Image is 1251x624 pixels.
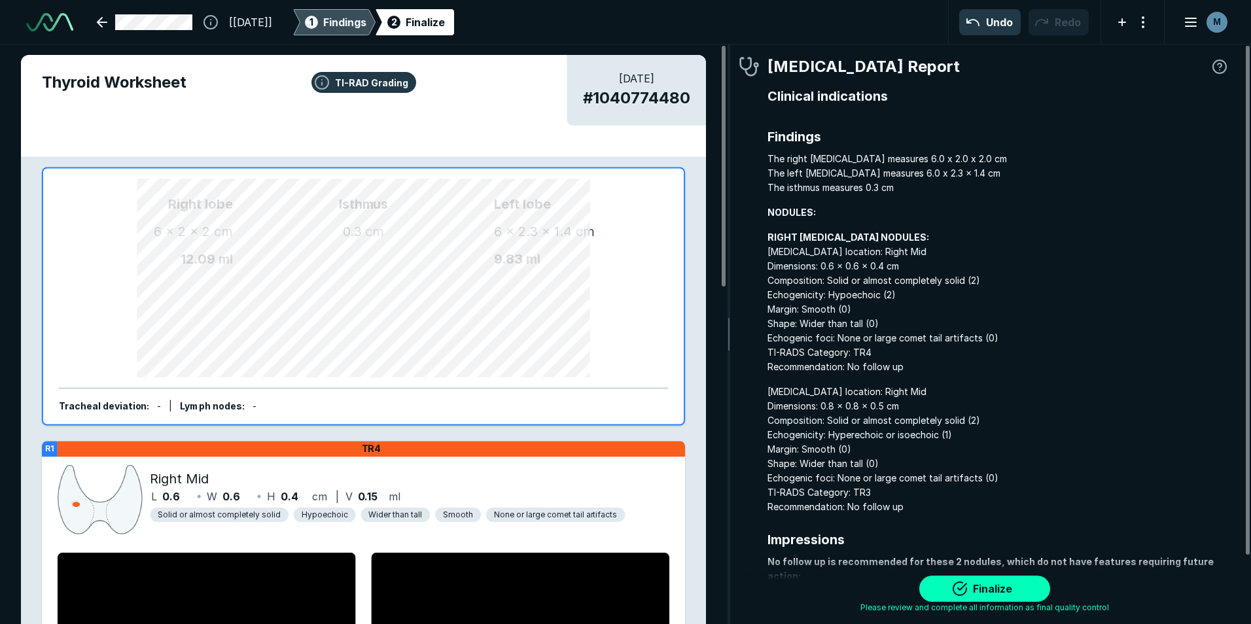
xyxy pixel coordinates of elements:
[376,9,454,35] div: 2Finalize
[365,224,384,239] span: cm
[767,530,1230,549] span: Impressions
[767,230,1230,374] span: [MEDICAL_DATA] location: Right Mid Dimensions: 0.6 x 0.6 x 0.4 cm Composition: Solid or almost co...
[767,232,929,243] strong: RIGHT [MEDICAL_DATA] NODULES:
[311,72,416,93] button: TI-RAD Grading
[42,71,685,94] span: Thyroid Worksheet
[406,14,445,30] div: Finalize
[1175,9,1230,35] button: avatar-name
[583,71,691,86] span: [DATE]
[345,489,353,504] span: V
[767,86,1230,106] span: Clinical indications
[180,400,245,411] span: Lymph nodes :
[494,509,617,521] span: None or large comet tail artifacts
[233,194,494,214] span: Isthmus
[222,489,240,504] span: 0.6
[860,602,1109,614] span: Please review and complete all information as final quality control
[281,489,298,504] span: 0.4
[767,152,1230,195] span: The right [MEDICAL_DATA] measures 6.0 x 2.0 x 2.0 cm The left [MEDICAL_DATA] measures 6.0 x 2.3 x...
[389,489,400,504] span: ml
[207,489,217,504] span: W
[169,399,172,413] div: |
[767,127,1230,147] span: Findings
[214,224,233,239] span: cm
[229,14,272,30] span: [[DATE]]
[767,385,1230,514] span: [MEDICAL_DATA] location: Right Mid Dimensions: 0.8 x 0.8 x 0.5 cm Composition: Solid or almost co...
[312,489,327,504] span: cm
[154,224,210,239] span: 6 x 2 x 2
[158,509,280,521] span: Solid or almost completely solid
[21,8,79,37] a: See-Mode Logo
[494,251,523,267] span: 9.83
[157,399,161,413] div: -
[219,251,233,267] span: ml
[576,224,595,239] span: cm
[26,13,73,31] img: See-Mode Logo
[302,509,348,521] span: Hypoechoic
[443,509,473,521] span: Smooth
[151,489,157,504] span: L
[343,224,362,239] span: 0.3
[494,224,572,239] span: 6 x 2.3 x 1.4
[526,251,540,267] span: ml
[1207,12,1227,33] div: avatar-name
[767,207,816,218] strong: NODULES:
[309,15,313,29] span: 1
[767,55,960,78] span: [MEDICAL_DATA] Report
[362,443,381,455] span: TR4
[358,489,378,504] span: 0.15
[1029,9,1089,35] button: Redo
[162,489,180,504] span: 0.6
[336,490,339,503] span: |
[253,400,256,411] span: -
[391,15,397,29] span: 2
[293,9,376,35] div: 1Findings
[1213,15,1221,29] span: M
[583,86,691,110] span: # 1040774480
[959,9,1021,35] button: Undo
[58,462,143,538] img: 4wVY14AAAAGSURBVAMAOalVXEj5DmQAAAAASUVORK5CYII=
[181,251,215,267] span: 12.09
[150,469,209,489] span: Right Mid
[75,194,233,214] span: Right lobe
[919,576,1050,602] button: Finalize
[323,14,366,30] span: Findings
[494,194,652,214] span: Left lobe
[59,400,150,411] span: Tracheal deviation :
[368,509,422,521] span: Wider than tall
[45,443,54,453] strong: R1
[267,489,275,504] span: H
